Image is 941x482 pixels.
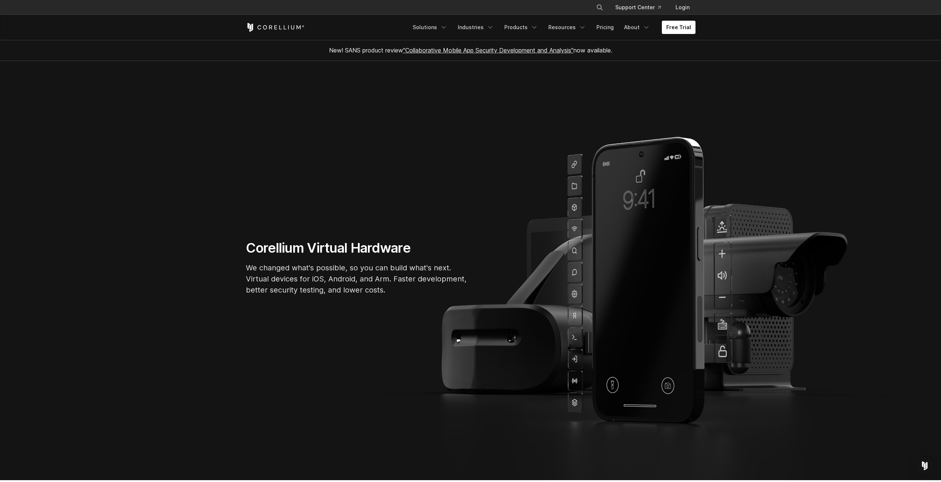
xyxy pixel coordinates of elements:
h1: Corellium Virtual Hardware [246,240,468,256]
a: Free Trial [662,21,695,34]
a: Products [500,21,542,34]
a: Industries [453,21,498,34]
a: Support Center [609,1,667,14]
a: Solutions [408,21,452,34]
a: "Collaborative Mobile App Security Development and Analysis" [403,47,573,54]
div: Navigation Menu [587,1,695,14]
button: Search [593,1,606,14]
a: About [620,21,654,34]
a: Corellium Home [246,23,305,32]
div: Open Intercom Messenger [916,457,934,475]
p: We changed what's possible, so you can build what's next. Virtual devices for iOS, Android, and A... [246,262,468,295]
a: Pricing [592,21,618,34]
span: New! SANS product review now available. [329,47,612,54]
div: Navigation Menu [408,21,695,34]
a: Login [670,1,695,14]
a: Resources [544,21,590,34]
